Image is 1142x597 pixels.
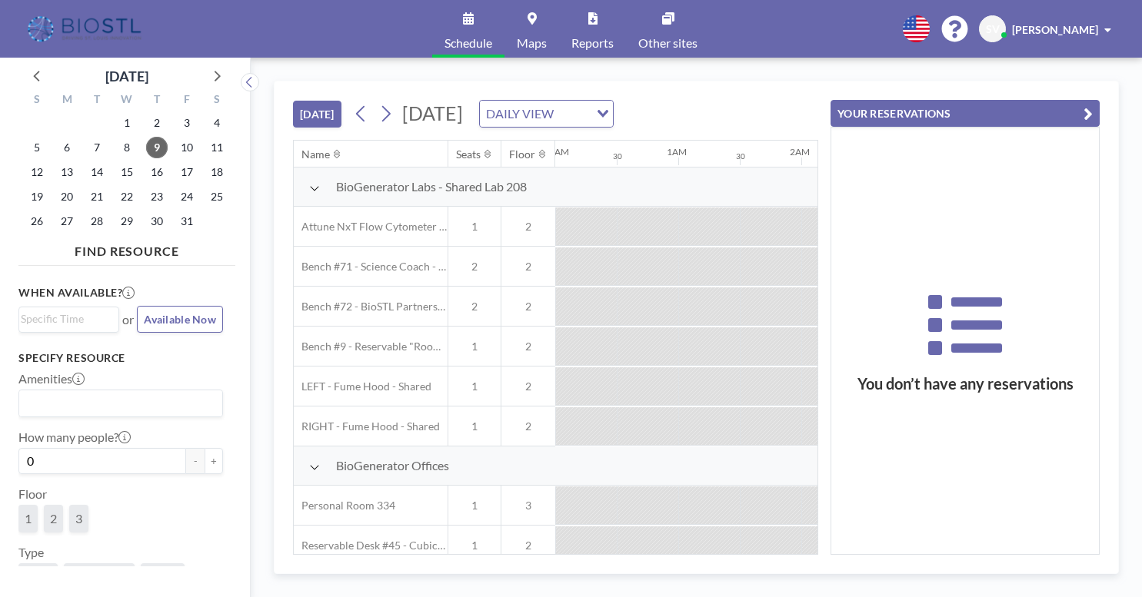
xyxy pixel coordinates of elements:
span: 1 [448,380,501,393]
span: Thursday, October 9, 2025 [146,137,168,158]
span: Reports [571,37,614,49]
div: Search for option [19,307,118,330]
span: Tuesday, October 14, 2025 [86,161,108,183]
span: Monday, October 27, 2025 [56,211,78,232]
span: Reservable Desk #45 - Cubicle Area (Office 206) [294,539,448,552]
span: 1 [448,340,501,353]
div: 1AM [667,146,687,158]
input: Search for option [558,104,588,124]
div: [DATE] [105,65,148,87]
span: Saturday, October 11, 2025 [206,137,228,158]
span: Saturday, October 25, 2025 [206,186,228,207]
span: Wednesday, October 22, 2025 [116,186,138,207]
span: 2 [448,300,501,313]
span: [PERSON_NAME] [1012,23,1098,36]
div: M [52,91,82,111]
span: Wednesday, October 8, 2025 [116,137,138,158]
span: Tuesday, October 21, 2025 [86,186,108,207]
span: 1 [448,220,501,234]
span: Bench #72 - BioSTL Partnerships & Apprenticeships Bench [294,300,448,313]
span: Attune NxT Flow Cytometer - Bench #25 [294,220,448,234]
span: or [122,312,134,327]
span: 2 [501,300,555,313]
div: F [171,91,201,111]
span: 2 [501,260,555,274]
span: Wednesday, October 29, 2025 [116,211,138,232]
button: + [205,448,223,474]
h3: Specify resource [18,351,223,365]
div: T [142,91,171,111]
img: organization-logo [25,14,147,45]
span: 2 [501,220,555,234]
div: W [112,91,142,111]
label: How many people? [18,430,131,445]
span: Friday, October 24, 2025 [176,186,198,207]
span: 3 [501,499,555,512]
span: Sunday, October 5, 2025 [26,137,48,158]
button: - [186,448,205,474]
span: Friday, October 31, 2025 [176,211,198,232]
span: 2 [501,539,555,552]
div: 30 [613,151,622,161]
span: Thursday, October 23, 2025 [146,186,168,207]
div: Search for option [19,390,222,416]
input: Search for option [21,310,110,327]
span: Thursday, October 2, 2025 [146,112,168,134]
label: Floor [18,486,47,502]
div: 12AM [544,146,569,158]
div: Floor [509,148,535,161]
button: Available Now [137,306,223,333]
span: 1 [25,511,32,526]
span: RIGHT - Fume Hood - Shared [294,420,440,433]
span: Sunday, October 19, 2025 [26,186,48,207]
span: LEFT - Fume Hood - Shared [294,380,431,393]
div: Seats [456,148,481,161]
button: [DATE] [293,101,341,128]
span: Bench #71 - Science Coach - BioSTL Bench [294,260,448,274]
span: Monday, October 13, 2025 [56,161,78,183]
span: Friday, October 10, 2025 [176,137,198,158]
span: Monday, October 20, 2025 [56,186,78,207]
span: Bench #9 - Reservable "RoomZilla" Bench [294,340,448,353]
span: Wednesday, October 1, 2025 [116,112,138,134]
div: S [201,91,231,111]
label: Amenities [18,371,85,386]
span: Thursday, October 30, 2025 [146,211,168,232]
span: Maps [517,37,547,49]
span: [DATE] [402,101,463,124]
span: 1 [448,420,501,433]
span: Sunday, October 26, 2025 [26,211,48,232]
span: 1 [448,499,501,512]
span: 2 [50,511,57,526]
h3: You don’t have any reservations [831,374,1099,393]
div: 2AM [790,146,810,158]
span: Personal Room 334 [294,499,395,512]
div: 30 [736,151,745,161]
div: S [22,91,52,111]
span: SV [986,22,1000,36]
span: Schedule [444,37,492,49]
span: Thursday, October 16, 2025 [146,161,168,183]
span: 2 [448,260,501,274]
span: Tuesday, October 28, 2025 [86,211,108,232]
span: Wednesday, October 15, 2025 [116,161,138,183]
span: Tuesday, October 7, 2025 [86,137,108,158]
span: Other sites [638,37,698,49]
span: Friday, October 17, 2025 [176,161,198,183]
span: Saturday, October 18, 2025 [206,161,228,183]
span: Sunday, October 12, 2025 [26,161,48,183]
span: 2 [501,340,555,353]
div: Name [301,148,330,161]
span: 3 [75,511,82,526]
button: YOUR RESERVATIONS [831,100,1100,127]
span: Friday, October 3, 2025 [176,112,198,134]
h4: FIND RESOURCE [18,237,235,259]
span: Saturday, October 4, 2025 [206,112,228,134]
div: Search for option [480,101,613,127]
span: BioGenerator Offices [336,458,449,473]
span: DAILY VIEW [483,104,557,124]
div: T [82,91,112,111]
input: Search for option [21,393,214,413]
span: Available Now [144,313,216,326]
span: 2 [501,420,555,433]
